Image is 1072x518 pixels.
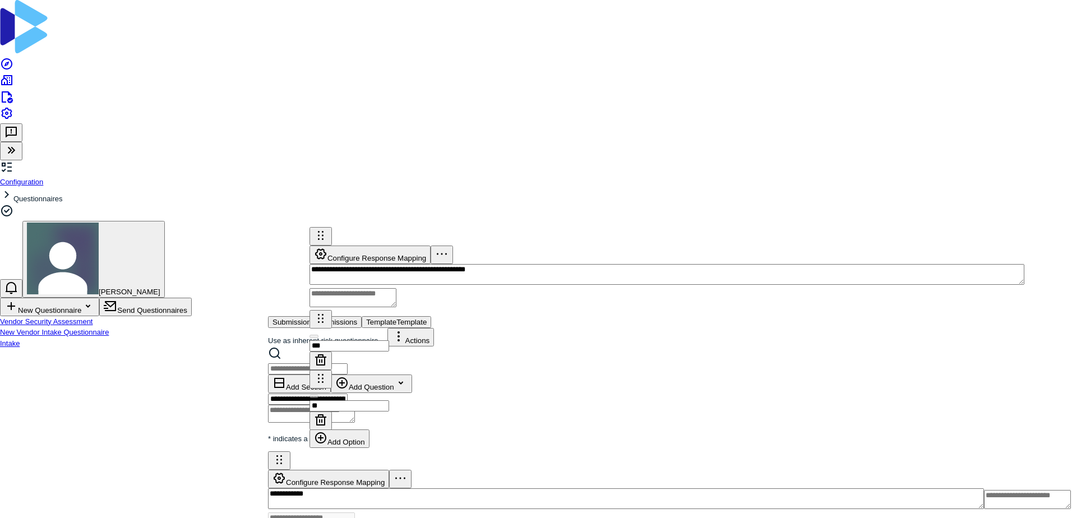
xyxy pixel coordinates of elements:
[268,433,1072,445] p: * indicates a required question
[27,223,99,294] img: Brian Anderson avatar
[268,451,290,470] button: Drag to reorder
[268,336,378,345] label: Use as inherent risk questionnaire
[268,374,331,393] button: Add Section
[389,470,412,488] button: More actions
[272,318,315,326] span: Submissions
[13,195,62,203] span: Questionnaires
[268,470,389,488] button: Configure Response Mapping
[22,221,165,298] button: Brian Anderson avatar[PERSON_NAME]
[309,429,369,448] button: Add Option
[99,288,160,296] span: [PERSON_NAME]
[99,298,191,316] button: Send Questionnaires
